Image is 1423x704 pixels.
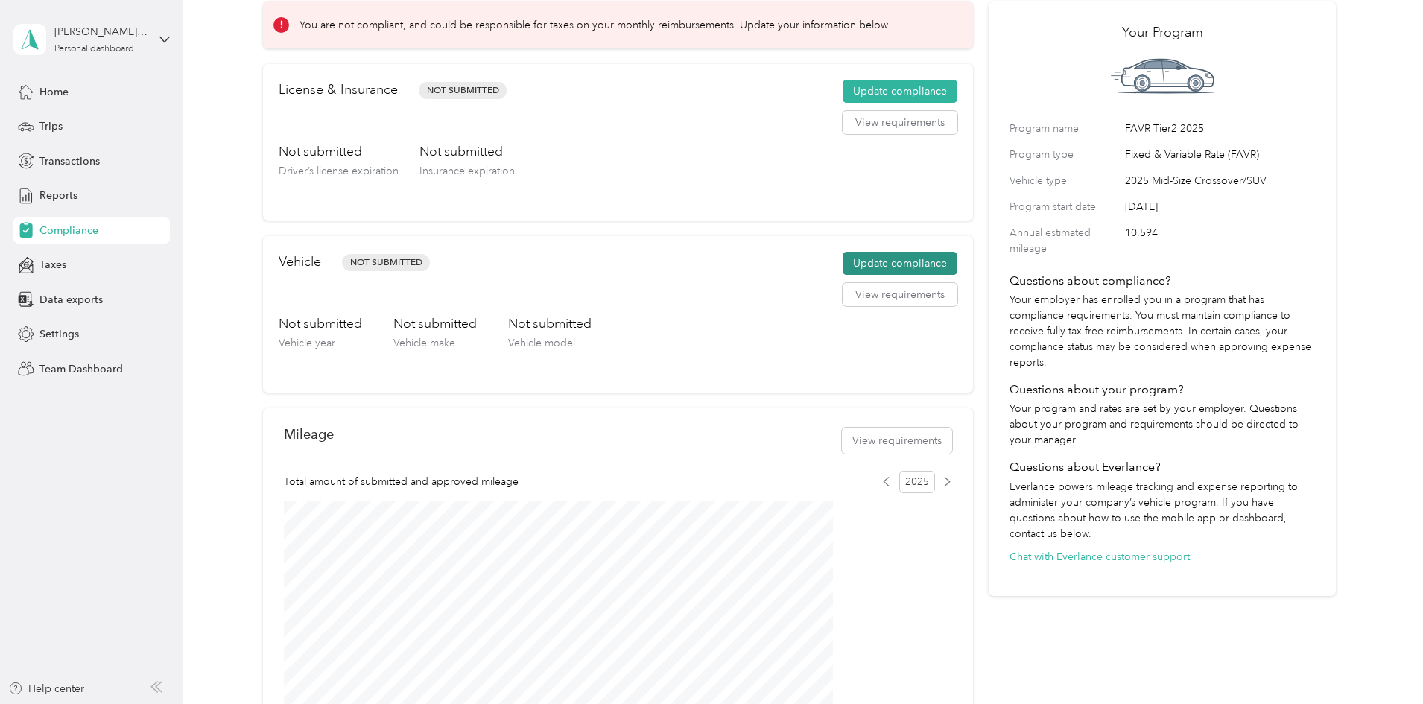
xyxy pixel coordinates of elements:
h3: Not submitted [393,314,477,333]
span: Insurance expiration [419,165,515,177]
div: [PERSON_NAME][EMAIL_ADDRESS][PERSON_NAME][DOMAIN_NAME] [54,24,148,39]
label: Program type [1010,147,1120,162]
span: Taxes [39,257,66,273]
h2: License & Insurance [279,80,398,100]
label: Program name [1010,121,1120,136]
h4: Questions about your program? [1010,381,1315,399]
span: [DATE] [1125,199,1315,215]
h2: Vehicle [279,252,321,272]
label: Annual estimated mileage [1010,225,1120,256]
p: Your program and rates are set by your employer. Questions about your program and requirements sh... [1010,401,1315,448]
span: Trips [39,118,63,134]
span: Compliance [39,223,98,238]
span: 2025 Mid-Size Crossover/SUV [1125,173,1315,188]
button: Help center [8,681,84,697]
span: Not Submitted [342,254,430,271]
span: 2025 [899,471,935,493]
h3: Not submitted [508,314,592,333]
h3: Not submitted [279,142,399,161]
span: Reports [39,188,77,203]
div: Personal dashboard [54,45,134,54]
span: Transactions [39,153,100,169]
button: Update compliance [843,252,957,276]
span: Fixed & Variable Rate (FAVR) [1125,147,1315,162]
h4: Questions about Everlance? [1010,458,1315,476]
label: Program start date [1010,199,1120,215]
span: Total amount of submitted and approved mileage [284,474,519,489]
p: You are not compliant, and could be responsible for taxes on your monthly reimbursements. Update ... [300,17,890,33]
span: Team Dashboard [39,361,123,377]
span: Data exports [39,292,103,308]
span: Driver’s license expiration [279,165,399,177]
span: Settings [39,326,79,342]
h3: Not submitted [279,314,362,333]
button: Chat with Everlance customer support [1010,549,1190,565]
button: View requirements [843,283,957,307]
button: View requirements [842,428,952,454]
span: Vehicle year [279,337,335,349]
span: Home [39,84,69,100]
h2: Your Program [1010,22,1315,42]
span: FAVR Tier2 2025 [1125,121,1315,136]
h4: Questions about compliance? [1010,272,1315,290]
span: Vehicle model [508,337,575,349]
iframe: Everlance-gr Chat Button Frame [1340,621,1423,704]
button: View requirements [843,111,957,135]
button: Update compliance [843,80,957,104]
span: Not Submitted [419,82,507,99]
label: Vehicle type [1010,173,1120,188]
p: Your employer has enrolled you in a program that has compliance requirements. You must maintain c... [1010,292,1315,370]
span: 10,594 [1125,225,1315,256]
p: Everlance powers mileage tracking and expense reporting to administer your company’s vehicle prog... [1010,479,1315,542]
span: Vehicle make [393,337,455,349]
h3: Not submitted [419,142,515,161]
h2: Mileage [284,426,334,442]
